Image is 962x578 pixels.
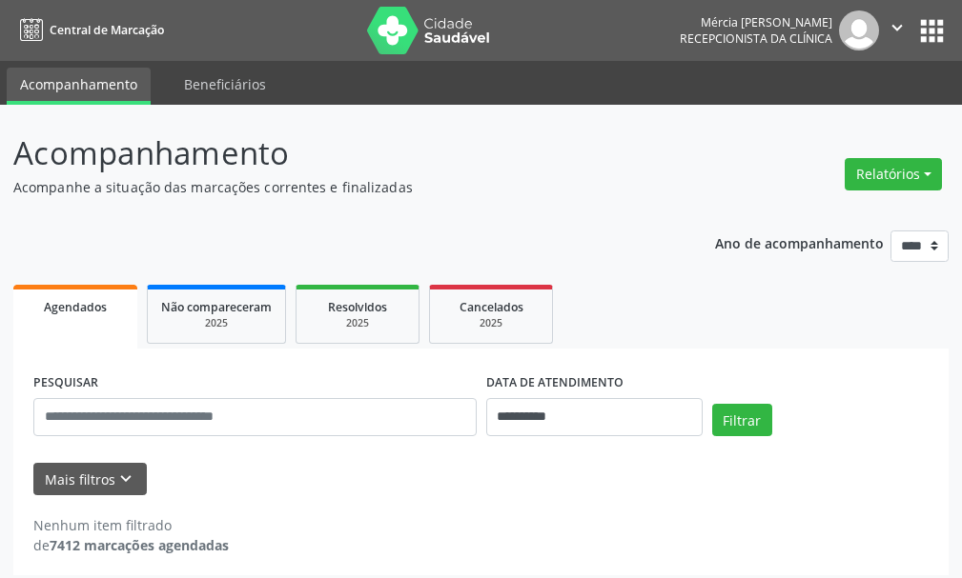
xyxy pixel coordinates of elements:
a: Beneficiários [171,68,279,101]
div: 2025 [443,316,539,330]
span: Cancelados [460,299,523,315]
span: Agendados [44,299,107,315]
button: Relatórios [845,158,942,190]
label: DATA DE ATENDIMENTO [486,369,624,398]
button: Mais filtroskeyboard_arrow_down [33,463,147,496]
div: Nenhum item filtrado [33,515,229,535]
i:  [887,17,908,38]
span: Recepcionista da clínica [680,30,832,47]
div: 2025 [161,316,272,330]
span: Não compareceram [161,299,272,315]
a: Acompanhamento [7,68,151,105]
p: Acompanhamento [13,130,668,177]
span: Resolvidos [328,299,387,315]
a: Central de Marcação [13,14,164,46]
button: apps [915,14,949,48]
img: img [839,10,879,50]
p: Acompanhe a situação das marcações correntes e finalizadas [13,177,668,197]
div: Mércia [PERSON_NAME] [680,14,832,30]
div: de [33,535,229,555]
span: Central de Marcação [50,22,164,38]
button:  [879,10,915,50]
label: PESQUISAR [33,369,98,398]
div: 2025 [310,316,405,330]
i: keyboard_arrow_down [115,468,136,489]
p: Ano de acompanhamento [715,230,884,254]
button: Filtrar [712,404,772,436]
strong: 7412 marcações agendadas [50,536,229,554]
